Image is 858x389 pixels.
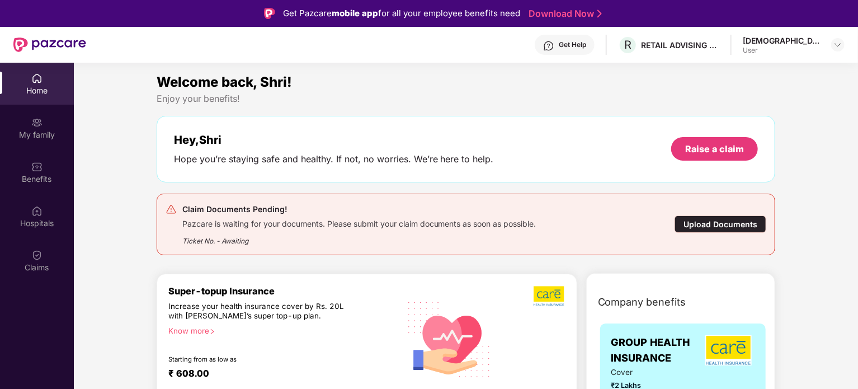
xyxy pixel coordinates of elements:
[611,335,703,367] span: GROUP HEALTH INSURANCE
[13,38,86,52] img: New Pazcare Logo
[685,143,744,155] div: Raise a claim
[543,40,554,51] img: svg+xml;base64,PHN2ZyBpZD0iSGVscC0zMngzMiIgeG1sbnM9Imh0dHA6Ly93d3cudzMub3JnLzIwMDAvc3ZnIiB3aWR0aD...
[168,285,400,297] div: Super-topup Insurance
[743,46,821,55] div: User
[598,294,686,310] span: Company benefits
[168,355,352,363] div: Starting from as low as
[332,8,378,18] strong: mobile app
[833,40,842,49] img: svg+xml;base64,PHN2ZyBpZD0iRHJvcGRvd24tMzJ4MzIiIHhtbG5zPSJodHRwOi8vd3d3LnczLm9yZy8yMDAwL3N2ZyIgd2...
[597,8,602,20] img: Stroke
[705,335,752,365] img: insurerLogo
[157,93,776,105] div: Enjoy your benefits!
[182,216,536,229] div: Pazcare is waiting for your documents. Please submit your claim documents as soon as possible.
[166,204,177,215] img: svg+xml;base64,PHN2ZyB4bWxucz0iaHR0cDovL3d3dy53My5vcmcvMjAwMC9zdmciIHdpZHRoPSIyNCIgaGVpZ2h0PSIyNC...
[264,8,275,19] img: Logo
[31,161,43,172] img: svg+xml;base64,PHN2ZyBpZD0iQmVuZWZpdHMiIHhtbG5zPSJodHRwOi8vd3d3LnczLm9yZy8yMDAwL3N2ZyIgd2lkdGg9Ij...
[559,40,586,49] div: Get Help
[168,368,389,381] div: ₹ 608.00
[31,117,43,128] img: svg+xml;base64,PHN2ZyB3aWR0aD0iMjAiIGhlaWdodD0iMjAiIHZpZXdCb3g9IjAgMCAyMCAyMCIgZmlsbD0ibm9uZSIgeG...
[209,329,215,335] span: right
[168,302,352,322] div: Increase your health insurance cover by Rs. 20L with [PERSON_NAME]’s super top-up plan.
[534,285,565,307] img: b5dec4f62d2307b9de63beb79f102df3.png
[283,7,520,20] div: Get Pazcare for all your employee benefits need
[529,8,598,20] a: Download Now
[611,367,688,378] span: Cover
[182,203,536,216] div: Claim Documents Pending!
[743,35,821,46] div: [DEMOGRAPHIC_DATA]
[624,38,631,51] span: R
[31,205,43,217] img: svg+xml;base64,PHN2ZyBpZD0iSG9zcGl0YWxzIiB4bWxucz0iaHR0cDovL3d3dy53My5vcmcvMjAwMC9zdmciIHdpZHRoPS...
[182,229,536,246] div: Ticket No. - Awaiting
[31,73,43,84] img: svg+xml;base64,PHN2ZyBpZD0iSG9tZSIgeG1sbnM9Imh0dHA6Ly93d3cudzMub3JnLzIwMDAvc3ZnIiB3aWR0aD0iMjAiIG...
[174,133,494,147] div: Hey, Shri
[157,74,292,90] span: Welcome back, Shri!
[31,250,43,261] img: svg+xml;base64,PHN2ZyBpZD0iQ2xhaW0iIHhtbG5zPSJodHRwOi8vd3d3LnczLm9yZy8yMDAwL3N2ZyIgd2lkdGg9IjIwIi...
[641,40,719,50] div: RETAIL ADVISING SERVICES LLP
[675,215,766,233] div: Upload Documents
[174,153,494,165] div: Hope you’re staying safe and healthy. If not, no worries. We’re here to help.
[168,326,393,334] div: Know more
